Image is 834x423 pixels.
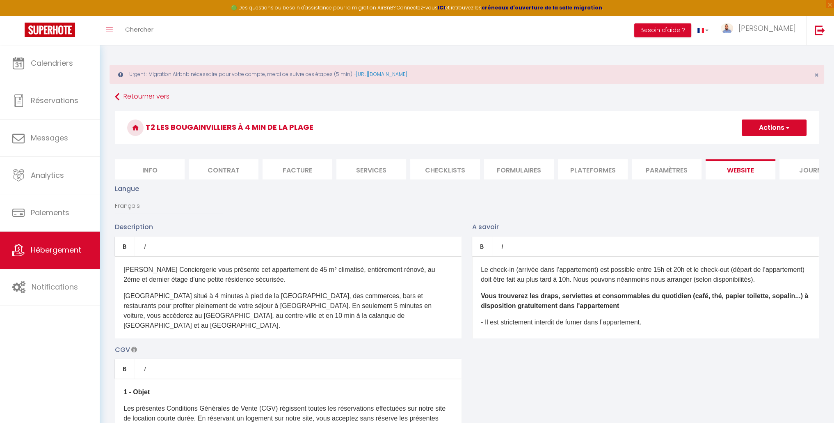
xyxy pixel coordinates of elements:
a: Bold [115,359,135,379]
span: [GEOGRAPHIC_DATA] situé à 4 minutes à pied de la [GEOGRAPHIC_DATA], des commerces, bars et restau... [123,292,432,329]
a: Bold [115,237,135,256]
a: Retourner vers [115,90,819,104]
span: × [814,70,819,80]
a: Chercher [119,16,160,45]
a: Italic [135,359,155,379]
p: CGV [115,345,462,355]
button: Besoin d'aide ? [634,23,691,37]
div: Urgent : Migration Airbnb nécessaire pour votre compte, merci de suivre ces étapes (5 min) - [110,65,824,84]
p: A savoir [472,222,819,232]
a: Italic [492,237,512,256]
img: ... [721,23,733,33]
span: Hébergement [31,245,81,255]
p: - Il est strictement interdit de fumer dans l’appartement. [481,317,810,327]
strong: ​1 - Objet [123,389,150,395]
span: Analytics [31,170,64,180]
button: Close [814,71,819,79]
b: Vous trouverez les draps, serviettes​ et consommables du quotidien (café, thé, papier toilette, s... [481,292,808,309]
img: logout [815,25,825,35]
li: Contrat [189,159,258,179]
span: Réservations [31,95,78,106]
span: Messages [31,133,68,143]
p: [PERSON_NAME] Conciergerie vous présente cet appartement de 45 m² climatisé, entièrement rénové, ... [123,265,453,285]
iframe: Chat [799,386,828,417]
span: [PERSON_NAME] [738,23,796,33]
li: Plateformes [558,159,628,179]
a: Italic [135,237,155,256]
a: [URL][DOMAIN_NAME] [356,71,407,78]
label: Langue [115,184,139,194]
li: Services [336,159,406,179]
span: Paiements [31,207,69,218]
li: Paramètres [632,159,701,179]
h3: T2 les Bougainvilliers à 4 min de la plage [115,111,819,144]
span: Notifications [32,282,78,292]
span: Calendriers [31,58,73,68]
button: Actions [742,120,807,136]
a: Bold [472,237,492,256]
p: Description [115,222,462,232]
img: Super Booking [25,23,75,37]
li: Info [115,159,185,179]
p: Le check-in (arrivée dans l’appartement) est possible entre 15h et 20h et le check-out (départ de... [481,265,810,285]
a: ICI [438,4,445,11]
li: Facture [263,159,332,179]
a: créneaux d'ouverture de la salle migration [482,4,602,11]
li: website [706,159,775,179]
li: Checklists [410,159,480,179]
button: Ouvrir le widget de chat LiveChat [7,3,31,28]
a: ... [PERSON_NAME] [715,16,806,45]
span: Chercher [125,25,153,34]
li: Formulaires [484,159,554,179]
